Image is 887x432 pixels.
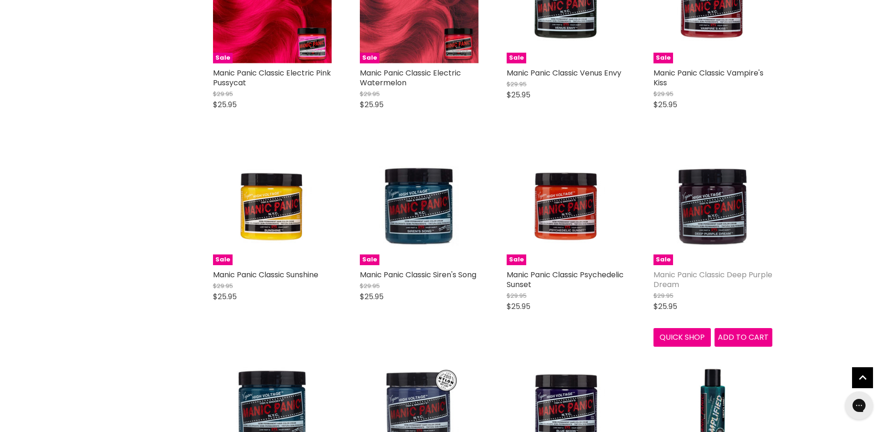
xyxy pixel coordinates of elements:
span: $25.95 [653,99,677,110]
span: $25.95 [213,99,237,110]
a: Manic Panic Classic Deep Purple Dream [653,269,772,290]
img: Manic Panic Classic Deep Purple Dream [673,146,752,265]
span: Sale [360,254,379,265]
a: Manic Panic Classic Siren's Song [360,269,476,280]
span: Add to cart [718,332,769,343]
span: Sale [507,53,526,63]
a: Manic Panic Classic Electric Pink Pussycat [213,68,331,88]
span: $25.95 [653,301,677,312]
img: Manic Panic Classic Siren's Song [379,146,459,265]
a: Manic Panic Classic Electric Watermelon [360,68,461,88]
a: Manic Panic Classic Venus Envy [507,68,621,78]
a: Manic Panic Classic SunshineSale [213,146,332,265]
span: $25.95 [360,99,384,110]
span: Sale [360,53,379,63]
span: $29.95 [213,281,233,290]
span: $25.95 [213,291,237,302]
button: Quick shop [653,328,711,347]
span: Sale [653,254,673,265]
span: Sale [507,254,526,265]
a: Manic Panic Classic Siren's SongSale [360,146,479,265]
span: $25.95 [360,291,384,302]
a: Manic Panic Classic Psychedelic SunsetSale [507,146,626,265]
span: $29.95 [360,89,380,98]
a: Manic Panic Classic Deep Purple DreamSale [653,146,772,265]
span: $25.95 [507,89,530,100]
img: Manic Panic Classic Psychedelic Sunset [526,146,605,265]
span: $29.95 [653,89,674,98]
span: Sale [213,254,233,265]
a: Manic Panic Classic Sunshine [213,269,318,280]
img: Manic Panic Classic Sunshine [233,146,312,265]
span: $29.95 [360,281,380,290]
span: Sale [653,53,673,63]
button: Add to cart [715,328,772,347]
iframe: Gorgias live chat messenger [840,388,878,423]
a: Manic Panic Classic Psychedelic Sunset [507,269,624,290]
a: Manic Panic Classic Vampire's Kiss [653,68,763,88]
span: $29.95 [507,80,527,89]
span: Sale [213,53,233,63]
span: $29.95 [213,89,233,98]
span: $29.95 [653,291,674,300]
span: $25.95 [507,301,530,312]
span: $29.95 [507,291,527,300]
